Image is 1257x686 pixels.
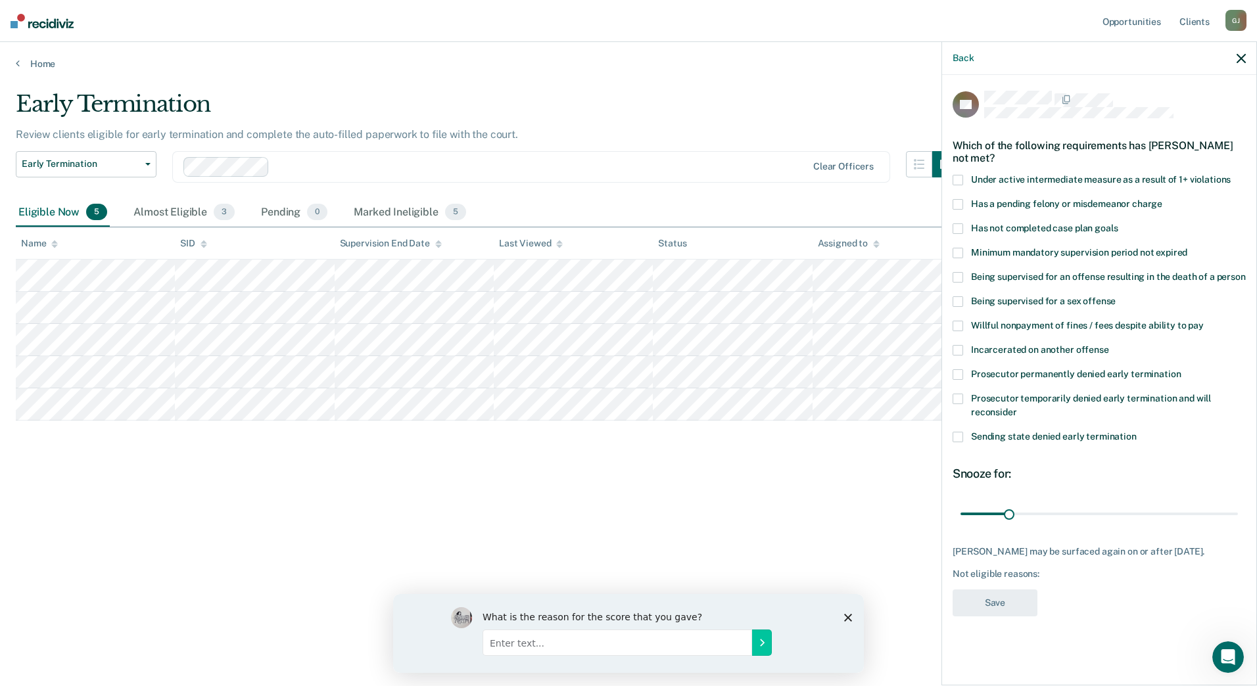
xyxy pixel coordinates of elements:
div: Supervision End Date [340,238,442,249]
span: Under active intermediate measure as a result of 1+ violations [971,174,1231,185]
p: Review clients eligible for early termination and complete the auto-filled paperwork to file with... [16,128,518,141]
button: Save [953,589,1037,616]
iframe: Intercom live chat [1212,641,1244,673]
span: Prosecutor permanently denied early termination [971,369,1181,379]
button: Back [953,53,974,64]
span: 0 [307,204,327,221]
div: Snooze for: [953,467,1246,481]
div: Which of the following requirements has [PERSON_NAME] not met? [953,129,1246,175]
a: Home [16,58,1241,70]
div: Marked Ineligible [351,198,469,227]
span: Has not completed case plan goals [971,223,1118,233]
span: Sending state denied early termination [971,431,1137,442]
span: Minimum mandatory supervision period not expired [971,247,1187,258]
div: Clear officers [813,161,874,172]
span: Incarcerated on another offense [971,344,1109,355]
span: 5 [445,204,466,221]
span: Has a pending felony or misdemeanor charge [971,198,1162,209]
div: Last Viewed [499,238,563,249]
div: [PERSON_NAME] may be surfaced again on or after [DATE]. [953,546,1246,557]
div: Status [658,238,686,249]
span: Early Termination [22,158,140,170]
div: Not eligible reasons: [953,568,1246,580]
span: Prosecutor temporarily denied early termination and will reconsider [971,393,1211,417]
div: SID [180,238,207,249]
div: Eligible Now [16,198,110,227]
span: Willful nonpayment of fines / fees despite ability to pay [971,320,1204,331]
span: 5 [86,204,107,221]
span: Being supervised for a sex offense [971,296,1116,306]
div: G J [1225,10,1246,31]
iframe: Survey by Kim from Recidiviz [393,594,864,673]
div: Assigned to [818,238,880,249]
img: Recidiviz [11,14,74,28]
div: Early Termination [16,91,959,128]
div: Pending [258,198,330,227]
div: Name [21,238,58,249]
span: 3 [214,204,235,221]
div: Almost Eligible [131,198,237,227]
span: Being supervised for an offense resulting in the death of a person [971,271,1246,282]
